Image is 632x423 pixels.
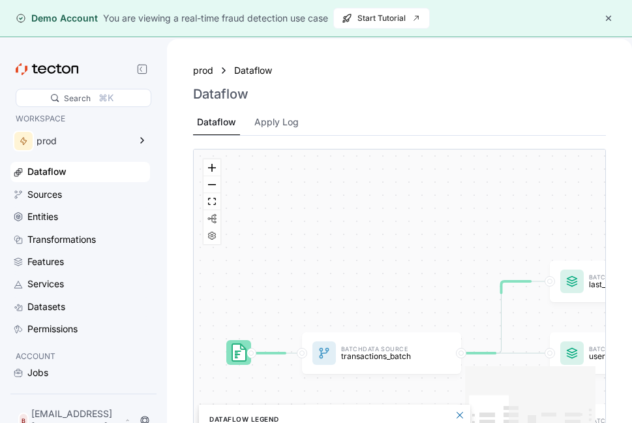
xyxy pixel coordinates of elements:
[16,89,151,107] div: Search⌘K
[16,12,98,25] div: Demo Account
[341,347,427,352] p: Batch Data Source
[64,92,91,104] div: Search
[10,363,150,383] a: Jobs
[302,332,461,374] a: BatchData Sourcetransactions_batch
[98,91,113,105] div: ⌘K
[341,352,427,360] p: transactions_batch
[193,86,248,102] h3: Dataflow
[27,164,67,179] div: Dataflow
[342,8,421,28] span: Start Tutorial
[333,8,430,29] button: Start Tutorial
[27,232,96,247] div: Transformations
[10,185,150,204] a: Sources
[27,187,62,202] div: Sources
[203,193,220,210] button: fit view
[16,112,145,125] p: WORKSPACE
[197,115,236,129] div: Dataflow
[234,63,280,78] a: Dataflow
[16,350,145,363] p: ACCOUNT
[37,136,129,146] div: prod
[10,319,150,339] a: Permissions
[193,63,213,78] a: prod
[452,407,468,423] button: Close Legend Panel
[27,277,64,291] div: Services
[10,252,150,272] a: Features
[10,297,150,317] a: Datasets
[103,11,328,25] div: You are viewing a real-time fraud detection use case
[10,274,150,294] a: Services
[456,281,547,353] g: Edge from dataSource:transactions_batch to featureView:last_merchant_embedding
[27,210,58,224] div: Entities
[203,159,220,176] button: zoom in
[27,255,64,269] div: Features
[203,176,220,193] button: zoom out
[254,115,299,129] div: Apply Log
[27,366,48,380] div: Jobs
[10,230,150,249] a: Transformations
[10,162,150,181] a: Dataflow
[27,300,65,314] div: Datasets
[203,159,220,244] div: React Flow controls
[10,207,150,227] a: Entities
[27,322,78,336] div: Permissions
